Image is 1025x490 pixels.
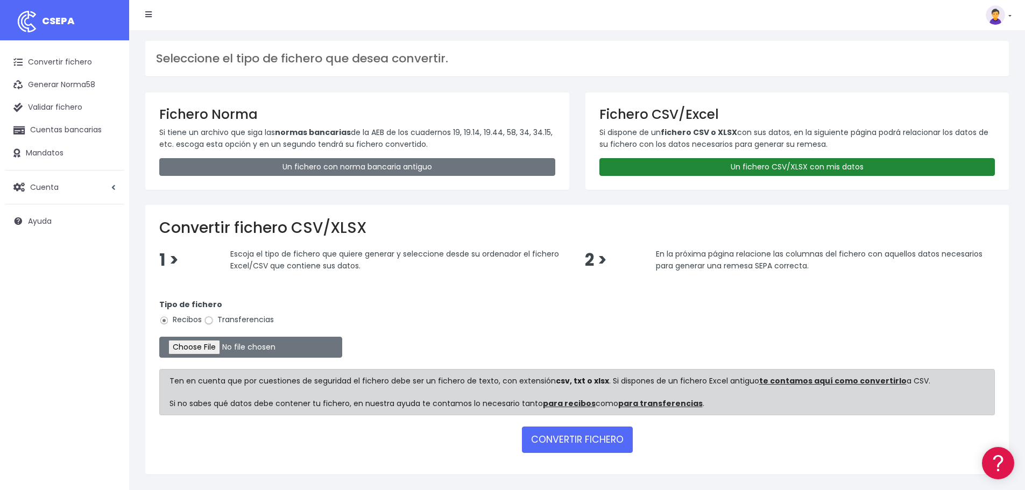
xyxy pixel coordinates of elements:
span: 2 > [585,248,607,272]
div: Ten en cuenta que por cuestiones de seguridad el fichero debe ser un fichero de texto, con extens... [159,369,995,415]
span: Escoja el tipo de fichero que quiere generar y seleccione desde su ordenador el fichero Excel/CSV... [230,248,559,271]
a: Cuentas bancarias [5,119,124,141]
a: te contamos aquí como convertirlo [759,375,907,386]
a: Mandatos [5,142,124,165]
a: para transferencias [618,398,703,409]
strong: Tipo de fichero [159,299,222,310]
a: para recibos [543,398,596,409]
p: Si tiene un archivo que siga las de la AEB de los cuadernos 19, 19.14, 19.44, 58, 34, 34.15, etc.... [159,126,555,151]
a: Generar Norma58 [5,74,124,96]
button: CONVERTIR FICHERO [522,427,633,452]
h3: Seleccione el tipo de fichero que desea convertir. [156,52,998,66]
span: En la próxima página relacione las columnas del fichero con aquellos datos necesarios para genera... [656,248,982,271]
a: Cuenta [5,176,124,198]
label: Recibos [159,314,202,325]
img: profile [986,5,1005,25]
a: Convertir fichero [5,51,124,74]
img: logo [13,8,40,35]
strong: csv, txt o xlsx [556,375,609,386]
h3: Fichero Norma [159,106,555,122]
span: Cuenta [30,181,59,192]
a: Un fichero CSV/XLSX con mis datos [599,158,995,176]
strong: fichero CSV o XLSX [661,127,737,138]
span: 1 > [159,248,179,272]
strong: normas bancarias [275,127,351,138]
p: Si dispone de un con sus datos, en la siguiente página podrá relacionar los datos de su fichero c... [599,126,995,151]
h3: Fichero CSV/Excel [599,106,995,122]
a: Un fichero con norma bancaria antiguo [159,158,555,176]
a: Validar fichero [5,96,124,119]
label: Transferencias [204,314,274,325]
h2: Convertir fichero CSV/XLSX [159,219,995,237]
span: Ayuda [28,216,52,226]
a: Ayuda [5,210,124,232]
span: CSEPA [42,14,75,27]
